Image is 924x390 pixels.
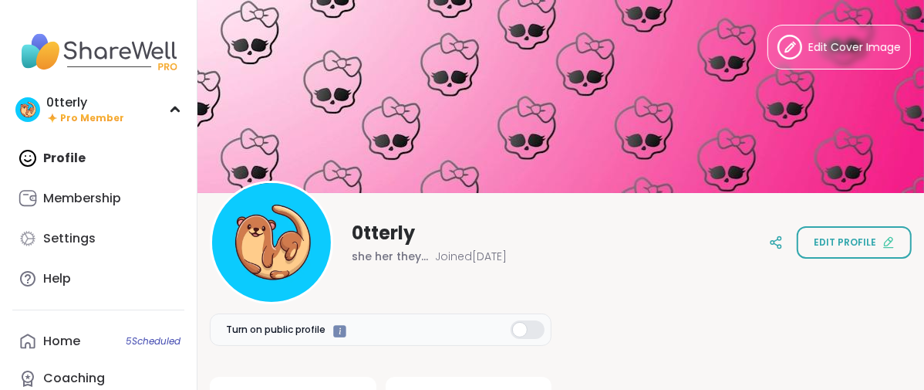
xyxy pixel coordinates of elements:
[352,249,429,264] span: she her they them
[126,335,180,348] span: 5 Scheduled
[808,39,901,56] span: Edit Cover Image
[12,220,184,257] a: Settings
[352,221,415,246] span: 0tterly
[212,183,331,302] img: 0tterly
[12,260,184,297] a: Help
[60,112,124,125] span: Pro Member
[797,226,912,259] button: Edit profile
[43,270,71,287] div: Help
[43,333,80,350] div: Home
[226,323,325,337] span: Turn on public profile
[767,25,911,70] button: Edit Cover Image
[435,249,507,264] span: Joined [DATE]
[43,230,96,247] div: Settings
[43,370,105,387] div: Coaching
[46,94,124,111] div: 0tterly
[333,325,346,338] iframe: Spotlight
[814,236,876,249] span: Edit profile
[12,323,184,360] a: Home5Scheduled
[43,190,121,207] div: Membership
[12,25,184,79] img: ShareWell Nav Logo
[15,97,40,122] img: 0tterly
[12,180,184,217] a: Membership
